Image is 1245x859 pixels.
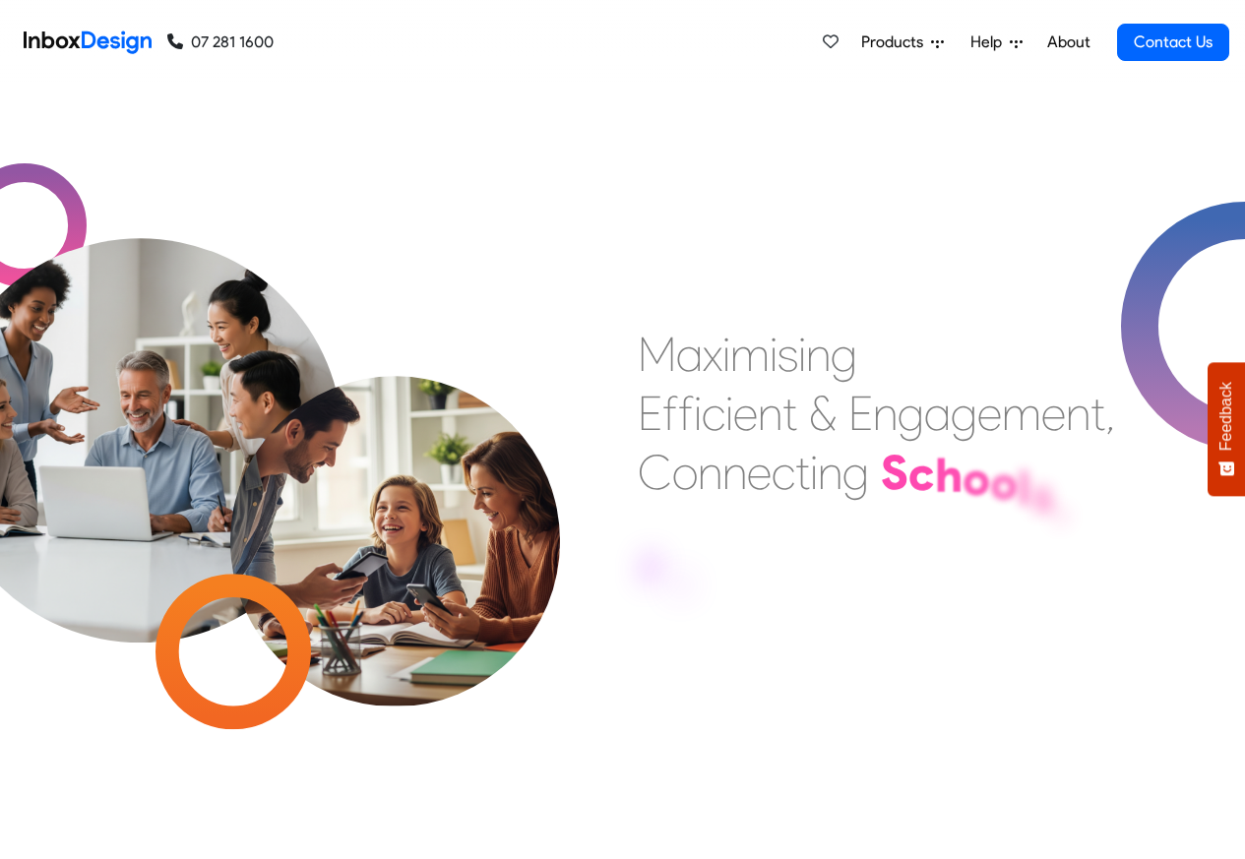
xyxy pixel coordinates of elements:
div: M [638,325,676,384]
span: Help [970,31,1010,54]
a: Help [963,23,1030,62]
div: t [1090,384,1105,443]
div: e [747,443,772,502]
span: Feedback [1217,382,1235,451]
div: n [818,443,842,502]
div: n [1066,384,1090,443]
div: i [722,325,730,384]
div: t [795,443,810,502]
div: i [770,325,778,384]
button: Feedback - Show survey [1208,362,1245,496]
div: i [725,384,733,443]
div: C [638,443,672,502]
div: g [951,384,977,443]
div: n [873,384,898,443]
div: n [758,384,782,443]
div: E [638,384,662,443]
div: , [1054,472,1068,531]
div: x [703,325,722,384]
div: o [672,443,698,502]
div: l [1018,459,1030,518]
div: c [702,384,725,443]
div: c [908,444,935,503]
div: n [722,443,747,502]
div: e [1041,384,1066,443]
span: Products [861,31,931,54]
div: o [990,453,1018,512]
div: Maximising Efficient & Engagement, Connecting Schools, Families, and Students. [638,325,1115,620]
div: m [1002,384,1041,443]
a: 07 281 1600 [167,31,274,54]
div: , [1105,384,1115,443]
div: n [698,443,722,502]
div: t [782,384,797,443]
div: E [848,384,873,443]
div: f [662,384,678,443]
div: s [1030,464,1054,523]
div: o [963,449,990,508]
div: e [977,384,1002,443]
div: f [678,384,694,443]
div: g [898,384,924,443]
div: a [665,551,694,610]
img: parents_with_child.png [189,294,601,706]
a: Products [853,23,952,62]
div: a [924,384,951,443]
div: i [694,384,702,443]
a: About [1041,23,1095,62]
div: g [842,443,869,502]
div: i [810,443,818,502]
div: a [676,325,703,384]
a: Contact Us [1117,24,1229,61]
div: F [638,541,665,600]
div: i [798,325,806,384]
div: m [730,325,770,384]
div: e [733,384,758,443]
div: n [806,325,831,384]
div: c [772,443,795,502]
div: g [831,325,857,384]
div: S [881,443,908,502]
div: h [935,446,963,505]
div: s [778,325,798,384]
div: & [809,384,837,443]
